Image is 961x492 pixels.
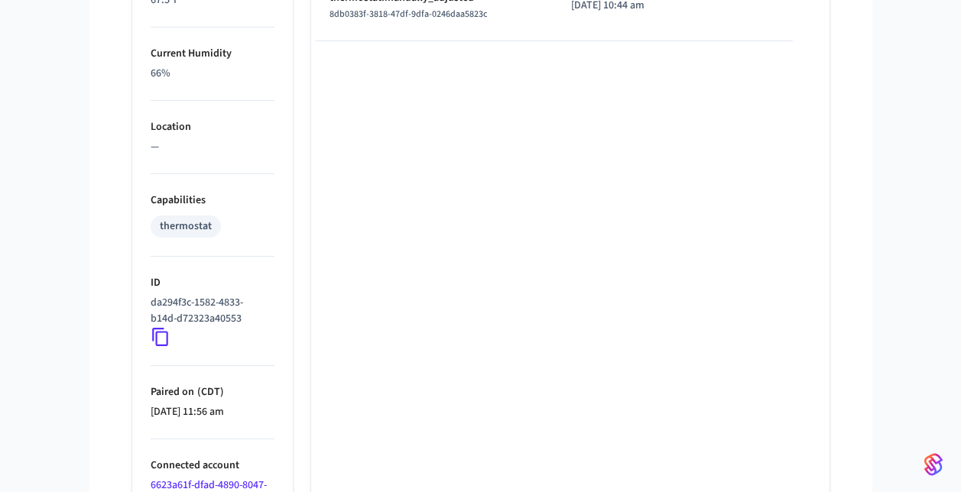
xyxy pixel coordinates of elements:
[151,458,274,474] p: Connected account
[151,139,274,155] p: —
[151,404,274,420] p: [DATE] 11:56 am
[151,384,274,400] p: Paired on
[151,66,274,82] p: 66%
[151,119,274,135] p: Location
[160,218,212,235] div: thermostat
[194,384,224,400] span: ( CDT )
[151,295,268,327] p: da294f3c-1582-4833-b14d-d72323a40553
[151,275,274,291] p: ID
[151,193,274,209] p: Capabilities
[330,8,488,21] span: 8db0383f-3818-47df-9dfa-0246daa5823c
[151,46,274,62] p: Current Humidity
[924,452,943,477] img: SeamLogoGradient.69752ec5.svg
